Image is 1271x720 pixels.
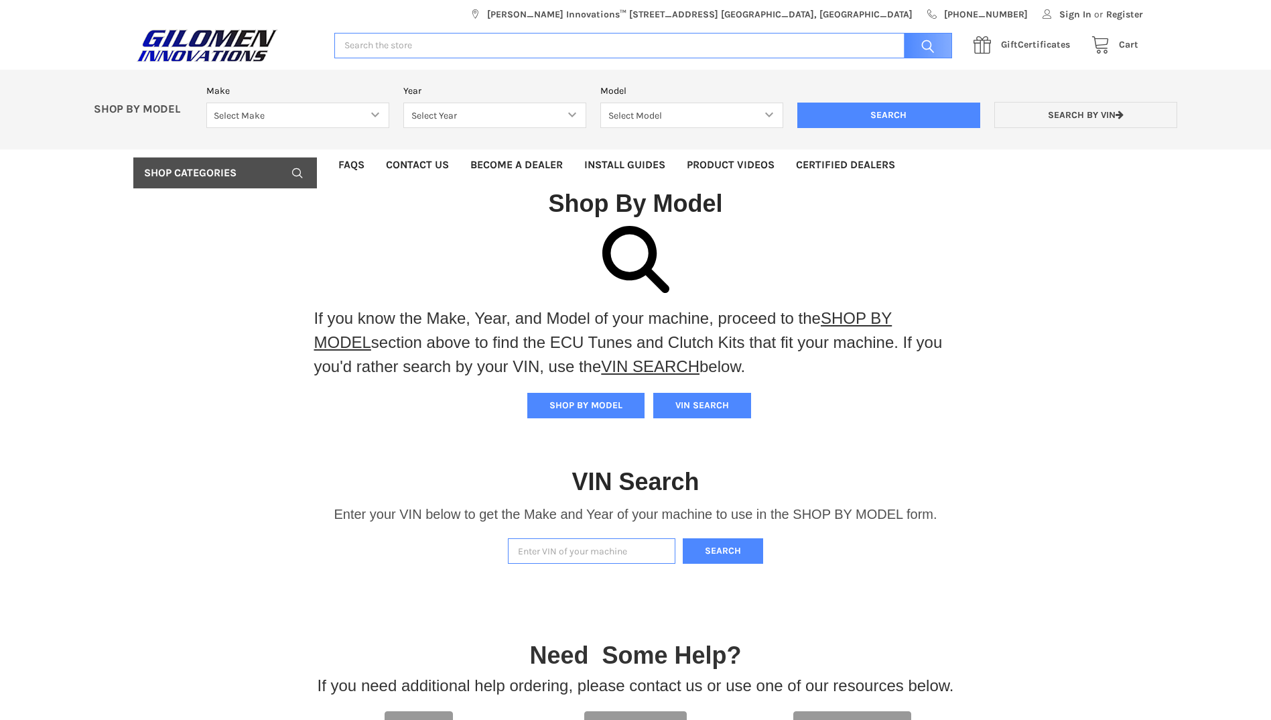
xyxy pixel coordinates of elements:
span: [PERSON_NAME] Innovations™ [STREET_ADDRESS] [GEOGRAPHIC_DATA], [GEOGRAPHIC_DATA] [487,7,913,21]
label: Model [600,84,783,98]
span: Certificates [1001,39,1070,50]
a: SHOP BY MODEL [314,309,892,351]
p: If you need additional help ordering, please contact us or use one of our resources below. [318,674,954,698]
h1: VIN Search [572,467,699,497]
input: Search [897,33,952,59]
a: GiftCertificates [966,37,1084,54]
input: Enter VIN of your machine [508,538,675,564]
p: Need Some Help? [529,638,741,674]
a: GILOMEN INNOVATIONS [133,29,320,62]
p: Enter your VIN below to get the Make and Year of your machine to use in the SHOP BY MODEL form. [334,504,937,524]
span: Cart [1119,39,1138,50]
a: Contact Us [375,149,460,180]
button: VIN SEARCH [653,393,751,418]
a: VIN SEARCH [601,357,699,375]
h1: Shop By Model [133,188,1138,219]
label: Year [403,84,586,98]
button: Search [683,538,763,564]
a: FAQs [328,149,375,180]
a: Install Guides [574,149,676,180]
input: Search the store [334,33,952,59]
a: Cart [1084,37,1138,54]
a: Product Videos [676,149,785,180]
input: Search [797,103,980,128]
button: SHOP BY MODEL [527,393,645,418]
a: Become a Dealer [460,149,574,180]
p: If you know the Make, Year, and Model of your machine, proceed to the section above to find the E... [314,306,957,379]
span: [PHONE_NUMBER] [944,7,1028,21]
img: GILOMEN INNOVATIONS [133,29,281,62]
span: Gift [1001,39,1018,50]
label: Make [206,84,389,98]
a: Shop Categories [133,158,317,188]
p: SHOP BY MODEL [87,103,200,117]
span: Sign In [1059,7,1091,21]
a: Certified Dealers [785,149,906,180]
a: Search by VIN [994,102,1177,128]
